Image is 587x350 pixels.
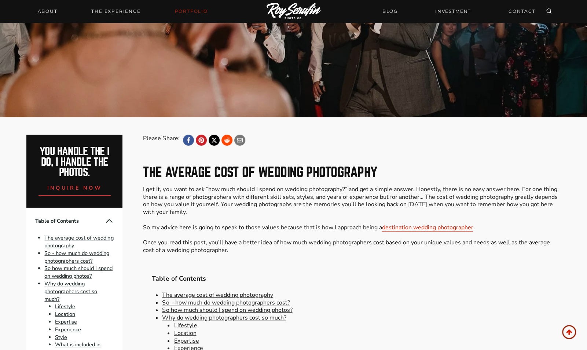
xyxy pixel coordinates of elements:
[55,310,75,318] a: Location
[87,6,145,17] a: THE EXPERIENCE
[33,6,212,17] nav: Primary Navigation
[34,146,115,178] h2: You handle the i do, I handle the photos.
[170,6,212,17] a: Portfolio
[33,6,62,17] a: About
[174,337,199,345] a: Expertise
[105,216,114,225] button: Collapse Table of Contents
[162,314,286,322] a: Why do wedding photographers cost so much?
[162,306,292,314] a: So how much should I spend on wedding photos?
[44,234,113,249] a: The average cost of wedding photography
[562,325,576,339] a: Scroll to top
[143,135,179,146] div: Please Share:
[143,186,560,254] p: I get it, you want to ask “how much should I spend on wedding photography?” and get a simple answ...
[162,291,273,299] a: The average cost of wedding photography
[544,6,554,17] button: View Search Form
[55,318,77,325] a: Expertise
[234,135,245,146] a: Email
[44,280,97,303] a: Why do wedding photographers cost so much?
[55,303,75,310] a: Lifestyle
[35,217,105,225] span: Table of Contents
[55,326,81,333] a: Experience
[143,166,560,179] h2: The average cost of wedding photography
[152,275,551,282] span: Table of Contents
[38,178,111,196] a: inquire now
[47,184,102,192] span: inquire now
[183,135,194,146] a: Facebook
[44,249,109,265] a: So - how much do wedding photographers cost?
[196,135,207,146] a: Pinterest
[378,5,402,18] a: BLOG
[221,135,232,146] a: Reddit
[378,5,540,18] nav: Secondary Navigation
[431,5,476,18] a: INVESTMENT
[44,265,113,280] a: So how much should I spend on wedding photos?
[162,299,290,307] a: So – how much do wedding photographers cost?
[504,5,540,18] a: CONTACT
[174,321,197,329] a: Lifestyle
[382,223,473,231] a: destination wedding photographer
[174,329,196,337] a: Location
[267,3,321,20] img: Logo of Roy Serafin Photo Co., featuring stylized text in white on a light background, representi...
[209,135,220,146] a: X
[55,333,67,341] a: Style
